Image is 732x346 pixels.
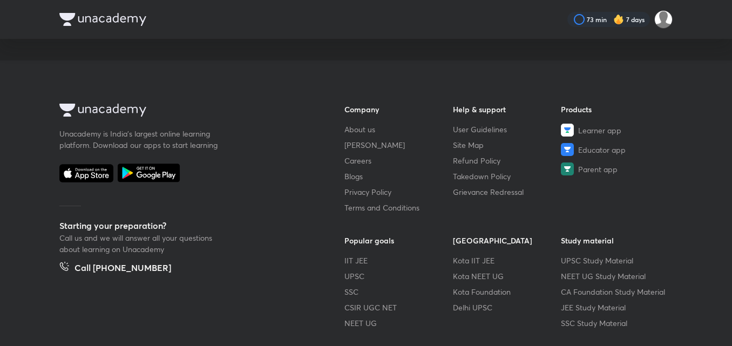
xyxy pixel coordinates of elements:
[561,286,669,297] a: CA Foundation Study Material
[59,261,171,276] a: Call [PHONE_NUMBER]
[561,124,669,137] a: Learner app
[344,317,453,329] a: NEET UG
[59,13,146,26] img: Company Logo
[613,14,624,25] img: streak
[59,128,221,151] p: Unacademy is India’s largest online learning platform. Download our apps to start learning
[561,162,574,175] img: Parent app
[74,261,171,276] h5: Call [PHONE_NUMBER]
[344,302,453,313] a: CSIR UGC NET
[561,270,669,282] a: NEET UG Study Material
[453,155,561,166] a: Refund Policy
[453,235,561,246] h6: [GEOGRAPHIC_DATA]
[344,104,453,115] h6: Company
[453,270,561,282] a: Kota NEET UG
[453,124,561,135] a: User Guidelines
[344,155,371,166] span: Careers
[344,155,453,166] a: Careers
[561,317,669,329] a: SSC Study Material
[561,124,574,137] img: Learner app
[344,186,453,198] a: Privacy Policy
[561,235,669,246] h6: Study material
[344,255,453,266] a: IIT JEE
[344,270,453,282] a: UPSC
[561,104,669,115] h6: Products
[59,104,310,119] a: Company Logo
[453,104,561,115] h6: Help & support
[578,125,621,136] span: Learner app
[344,202,453,213] a: Terms and Conditions
[59,104,146,117] img: Company Logo
[344,139,453,151] a: [PERSON_NAME]
[654,10,673,29] img: pradhap B
[561,143,669,156] a: Educator app
[561,255,669,266] a: UPSC Study Material
[344,124,453,135] a: About us
[561,162,669,175] a: Parent app
[578,144,626,155] span: Educator app
[344,286,453,297] a: SSC
[453,255,561,266] a: Kota IIT JEE
[578,164,618,175] span: Parent app
[59,232,221,255] p: Call us and we will answer all your questions about learning on Unacademy
[344,171,453,182] a: Blogs
[561,302,669,313] a: JEE Study Material
[453,139,561,151] a: Site Map
[453,171,561,182] a: Takedown Policy
[561,143,574,156] img: Educator app
[344,235,453,246] h6: Popular goals
[453,302,561,313] a: Delhi UPSC
[453,286,561,297] a: Kota Foundation
[59,219,310,232] h5: Starting your preparation?
[453,186,561,198] a: Grievance Redressal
